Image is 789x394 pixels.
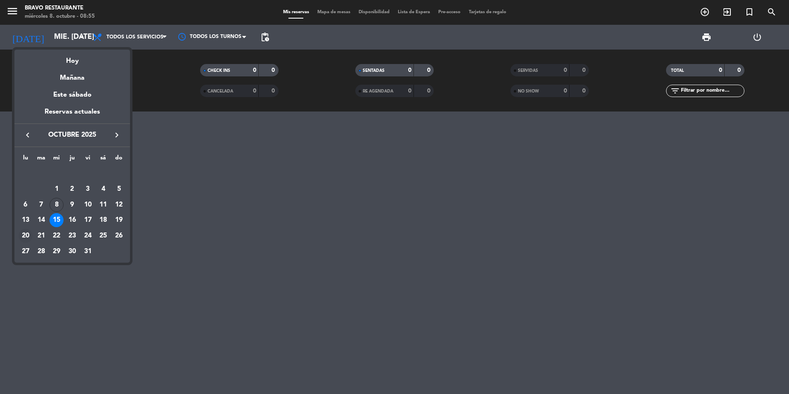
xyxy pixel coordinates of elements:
[19,244,33,259] div: 27
[112,198,126,212] div: 12
[64,212,80,228] td: 16 de octubre de 2025
[109,130,124,140] button: keyboard_arrow_right
[19,213,33,227] div: 13
[18,166,127,181] td: OCT.
[64,244,80,259] td: 30 de octubre de 2025
[96,229,110,243] div: 25
[18,228,33,244] td: 20 de octubre de 2025
[111,153,127,166] th: domingo
[80,153,96,166] th: viernes
[112,182,126,196] div: 5
[81,213,95,227] div: 17
[65,213,79,227] div: 16
[96,213,110,227] div: 18
[112,213,126,227] div: 19
[96,182,110,196] div: 4
[49,197,64,213] td: 8 de octubre de 2025
[35,130,109,140] span: octubre 2025
[50,229,64,243] div: 22
[111,197,127,213] td: 12 de octubre de 2025
[49,153,64,166] th: miércoles
[96,197,111,213] td: 11 de octubre de 2025
[80,228,96,244] td: 24 de octubre de 2025
[65,198,79,212] div: 9
[50,182,64,196] div: 1
[80,181,96,197] td: 3 de octubre de 2025
[14,83,130,107] div: Este sábado
[65,244,79,259] div: 30
[64,153,80,166] th: jueves
[50,244,64,259] div: 29
[65,229,79,243] div: 23
[111,212,127,228] td: 19 de octubre de 2025
[34,244,48,259] div: 28
[34,198,48,212] div: 7
[64,197,80,213] td: 9 de octubre de 2025
[96,212,111,228] td: 18 de octubre de 2025
[18,212,33,228] td: 13 de octubre de 2025
[112,130,122,140] i: keyboard_arrow_right
[80,212,96,228] td: 17 de octubre de 2025
[20,130,35,140] button: keyboard_arrow_left
[96,228,111,244] td: 25 de octubre de 2025
[65,182,79,196] div: 2
[111,228,127,244] td: 26 de octubre de 2025
[18,244,33,259] td: 27 de octubre de 2025
[80,197,96,213] td: 10 de octubre de 2025
[96,153,111,166] th: sábado
[81,229,95,243] div: 24
[33,228,49,244] td: 21 de octubre de 2025
[96,198,110,212] div: 11
[49,181,64,197] td: 1 de octubre de 2025
[19,229,33,243] div: 20
[81,198,95,212] div: 10
[18,197,33,213] td: 6 de octubre de 2025
[111,181,127,197] td: 5 de octubre de 2025
[14,107,130,123] div: Reservas actuales
[81,244,95,259] div: 31
[112,229,126,243] div: 26
[49,212,64,228] td: 15 de octubre de 2025
[33,197,49,213] td: 7 de octubre de 2025
[96,181,111,197] td: 4 de octubre de 2025
[19,198,33,212] div: 6
[33,153,49,166] th: martes
[34,213,48,227] div: 14
[18,153,33,166] th: lunes
[64,228,80,244] td: 23 de octubre de 2025
[64,181,80,197] td: 2 de octubre de 2025
[33,212,49,228] td: 14 de octubre de 2025
[81,182,95,196] div: 3
[34,229,48,243] div: 21
[23,130,33,140] i: keyboard_arrow_left
[49,228,64,244] td: 22 de octubre de 2025
[14,50,130,66] div: Hoy
[33,244,49,259] td: 28 de octubre de 2025
[14,66,130,83] div: Mañana
[80,244,96,259] td: 31 de octubre de 2025
[50,213,64,227] div: 15
[49,244,64,259] td: 29 de octubre de 2025
[50,198,64,212] div: 8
